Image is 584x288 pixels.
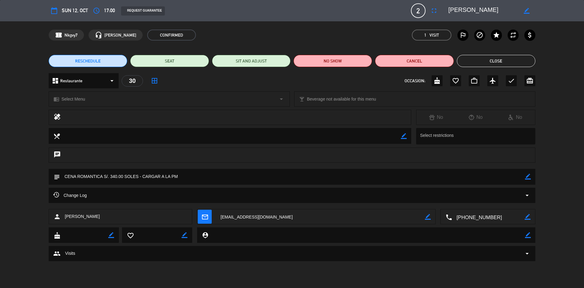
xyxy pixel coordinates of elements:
[53,250,61,257] span: group
[429,32,439,39] em: Visit
[53,192,87,199] span: Change Log
[489,77,496,84] i: airplanemode_active
[104,6,115,15] span: 17:00
[49,5,60,16] button: calendar_today
[147,30,196,41] span: CONFIRMED
[54,96,59,102] i: chrome_reader_mode
[524,8,530,14] i: border_color
[54,151,61,159] i: chat
[55,31,62,39] span: confirmation_number
[130,55,209,67] button: SEAT
[523,192,531,199] i: arrow_drop_down
[108,232,114,238] i: border_color
[307,96,376,103] span: Beverage not available for this menu
[50,7,58,14] i: calendar_today
[64,32,78,39] span: Nkgvy7
[457,55,535,67] button: Close
[476,31,483,39] i: block
[104,32,136,39] span: [PERSON_NAME]
[424,32,426,39] span: 1
[294,55,372,67] button: NO SHOW
[523,250,531,257] span: arrow_drop_down
[65,213,100,220] span: [PERSON_NAME]
[508,77,515,84] i: check
[182,232,187,238] i: border_color
[201,213,208,220] i: mail_outline
[75,58,101,64] span: RESCHEDULE
[122,75,143,87] div: 30
[375,55,454,67] button: Cancel
[445,214,452,220] i: local_phone
[526,77,534,84] i: card_giftcard
[121,6,165,16] div: REQUEST GUARANTEE
[429,5,440,16] button: fullscreen
[416,113,456,121] div: No
[405,77,425,84] span: OCCASION:
[95,31,102,39] i: headset_mic
[54,113,61,122] i: healing
[91,5,102,16] button: access_time
[54,213,61,220] i: person
[108,77,116,84] i: arrow_drop_down
[61,96,85,103] span: Select Menu
[65,250,75,257] span: Visits
[54,232,60,239] i: cake
[525,214,530,220] i: border_color
[53,133,60,139] i: local_dining
[495,113,535,121] div: No
[525,174,531,180] i: border_color
[202,232,208,238] i: person_pin
[430,7,438,14] i: fullscreen
[526,31,534,39] i: attach_money
[456,113,495,121] div: No
[151,77,158,84] i: border_all
[278,95,285,103] i: arrow_drop_down
[53,173,60,180] i: subject
[525,232,531,238] i: border_color
[299,96,305,102] i: local_bar
[52,77,59,84] i: dashboard
[212,55,290,67] button: SIT AND ADJUST
[459,31,467,39] i: outlined_flag
[411,3,426,18] span: 2
[62,6,88,15] span: Sun 12, Oct
[471,77,478,84] i: work_outline
[401,133,407,139] i: border_color
[60,77,82,84] span: Restaurante
[433,77,441,84] i: cake
[452,77,459,84] i: favorite_border
[127,232,134,239] i: favorite_border
[93,7,100,14] i: access_time
[493,31,500,39] i: star
[425,214,431,220] i: border_color
[49,55,127,67] button: RESCHEDULE
[509,31,517,39] i: repeat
